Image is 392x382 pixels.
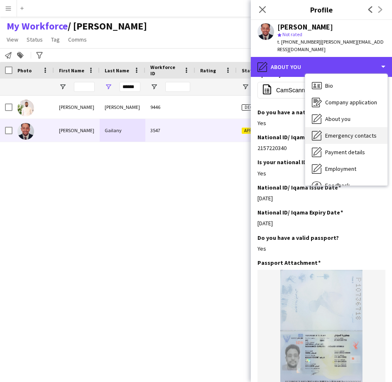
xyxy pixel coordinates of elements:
div: About you [305,111,387,127]
div: [DATE] [257,195,385,202]
div: About you [251,57,392,77]
span: Company application [325,99,377,106]
span: Photo [17,67,32,74]
input: First Name Filter Input [74,82,95,92]
input: Workforce ID Filter Input [165,82,190,92]
a: Tag [48,34,63,45]
div: [PERSON_NAME] [54,119,100,142]
div: Company application [305,94,387,111]
span: Status [242,67,258,74]
button: Open Filter Menu [150,83,158,91]
h3: Do you have a national ID/ Iqama? [257,108,352,116]
div: Yes [257,170,385,177]
div: [PERSON_NAME] [100,96,145,118]
span: Status [27,36,43,43]
div: 9446 [145,96,195,118]
span: CamScanner [DATE] 13.26.pdf [276,87,356,94]
input: Last Name Filter Input [120,82,140,92]
span: Not rated [282,31,302,37]
div: [PERSON_NAME] [54,96,100,118]
img: Mohammed Gailany [17,123,34,140]
img: Mohamed Gailani [17,100,34,116]
button: Open Filter Menu [105,83,112,91]
h3: Profile [251,4,392,15]
button: CamScanner [DATE] 13.26.pdf [257,82,385,99]
span: Employment [325,165,356,173]
span: View [7,36,18,43]
div: Payment details [305,144,387,160]
h3: National ID/ Iqama Issue Date [257,184,341,191]
button: Open Filter Menu [59,83,66,91]
span: | [PERSON_NAME][EMAIL_ADDRESS][DOMAIN_NAME] [277,39,384,52]
h3: Passport Attachment [257,259,321,266]
div: Gailany [100,119,145,142]
span: Applicant [242,128,267,134]
span: Waad Ziyarah [68,20,147,32]
a: View [3,34,22,45]
div: Feedback [305,177,387,194]
a: Comms [65,34,90,45]
h3: National ID/ Iqama number [257,133,333,141]
div: 2157220340 [257,144,385,152]
span: t. [PHONE_NUMBER] [277,39,321,45]
span: Comms [68,36,87,43]
span: First Name [59,67,84,74]
span: Tag [51,36,60,43]
app-action-btn: Add to tag [15,50,25,60]
div: Emergency contacts [305,127,387,144]
div: 3547 [145,119,195,142]
div: Employment [305,160,387,177]
span: Emergency contacts [325,132,377,139]
span: Bio [325,82,333,89]
span: Declined [242,104,267,111]
a: Status [23,34,46,45]
span: Feedback [325,182,350,189]
h3: National ID/ Iqama Expiry Date [257,209,343,216]
div: [PERSON_NAME] [277,23,333,31]
span: About you [325,115,350,123]
span: Rating [200,67,216,74]
div: Yes [257,119,385,127]
div: [DATE] [257,219,385,227]
h3: Do you have a valid passport? [257,234,339,242]
a: My Workforce [7,20,68,32]
span: Payment details [325,148,365,156]
button: Open Filter Menu [242,83,249,91]
span: Workforce ID [150,64,180,76]
app-action-btn: Advanced filters [34,50,44,60]
h3: Is your national ID/Iqama valid? [257,158,346,166]
span: Last Name [105,67,129,74]
div: Yes [257,245,385,252]
app-action-btn: Notify workforce [3,50,13,60]
div: Bio [305,77,387,94]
